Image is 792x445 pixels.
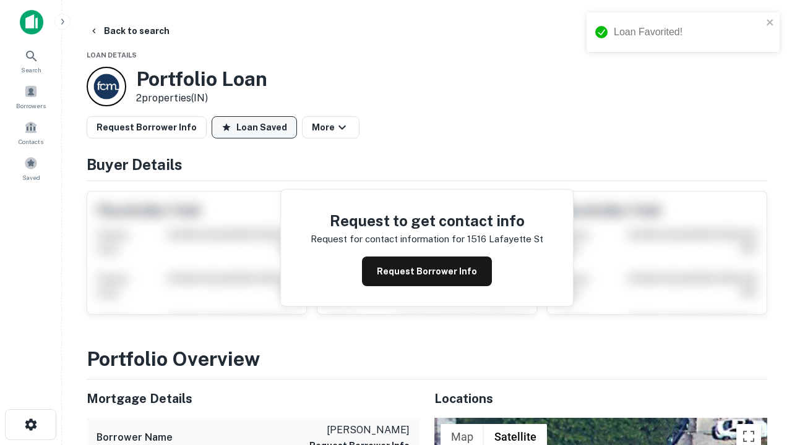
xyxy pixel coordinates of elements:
[434,389,767,408] h5: Locations
[4,80,58,113] a: Borrowers
[212,116,297,138] button: Loan Saved
[467,232,543,247] p: 1516 lafayette st
[766,17,775,29] button: close
[22,172,40,182] span: Saved
[136,91,267,106] p: 2 properties (IN)
[309,423,410,438] p: [PERSON_NAME]
[311,210,543,232] h4: Request to get contact info
[87,116,207,138] button: Request Borrower Info
[97,430,173,445] h6: Borrower Name
[19,137,43,146] span: Contacts
[21,65,41,75] span: Search
[4,116,58,149] a: Contacts
[87,344,767,374] h3: Portfolio Overview
[87,389,420,408] h5: Mortgage Details
[4,44,58,77] a: Search
[20,10,43,35] img: capitalize-icon.png
[136,67,267,91] h3: Portfolio Loan
[84,20,174,42] button: Back to search
[302,116,359,138] button: More
[16,101,46,111] span: Borrowers
[614,25,762,40] div: Loan Favorited!
[362,256,492,286] button: Request Borrower Info
[87,153,767,176] h4: Buyer Details
[730,346,792,405] iframe: Chat Widget
[4,151,58,185] a: Saved
[87,51,137,59] span: Loan Details
[311,232,465,247] p: Request for contact information for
